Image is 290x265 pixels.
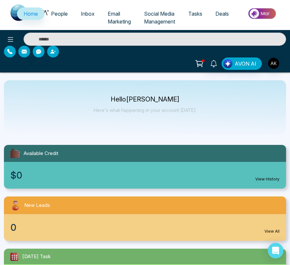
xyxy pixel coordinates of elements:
[9,148,21,159] img: availableCredit.svg
[235,60,256,68] span: AVON AI
[24,10,38,17] span: Home
[45,8,74,20] a: People
[10,5,50,21] img: Nova CRM Logo
[182,8,209,20] a: Tasks
[22,253,51,260] span: [DATE] Task
[268,58,279,69] img: User Avatar
[264,228,280,234] a: View All
[51,10,68,17] span: People
[239,6,286,21] img: Market-place.gif
[10,168,22,182] span: $0
[215,10,229,17] span: Deals
[137,8,182,28] a: Social Media Management
[101,8,137,28] a: Email Marketing
[74,8,101,20] a: Inbox
[209,8,235,20] a: Deals
[144,10,175,25] span: Social Media Management
[222,57,262,70] button: AVON AI
[9,251,20,262] img: todayTask.svg
[94,97,197,102] p: Hello [PERSON_NAME]
[10,221,16,234] span: 0
[24,150,58,157] span: Available Credit
[81,10,95,17] span: Inbox
[9,199,22,211] img: newLeads.svg
[108,10,131,25] span: Email Marketing
[24,202,50,209] span: New Leads
[94,107,197,113] p: Here's what happening in your account [DATE].
[268,243,283,258] div: Open Intercom Messenger
[188,10,202,17] span: Tasks
[17,8,45,20] a: Home
[223,59,232,68] img: Lead Flow
[255,176,280,182] a: View History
